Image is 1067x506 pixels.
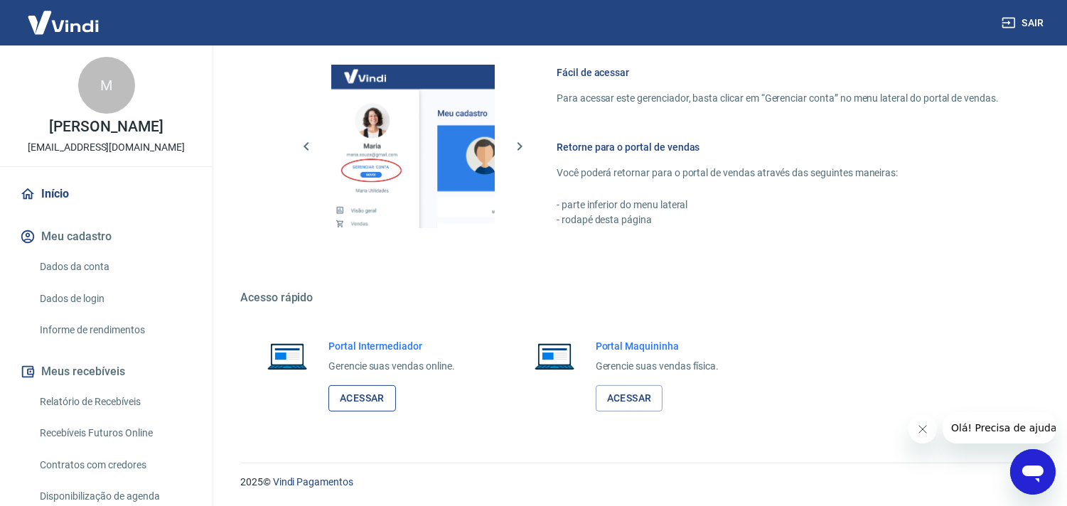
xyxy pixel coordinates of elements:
a: Vindi Pagamentos [273,476,353,488]
a: Relatório de Recebíveis [34,387,195,416]
button: Meus recebíveis [17,356,195,387]
p: - rodapé desta página [557,212,999,227]
p: 2025 © [240,475,1033,490]
h6: Retorne para o portal de vendas [557,140,999,154]
p: [PERSON_NAME] [49,119,163,134]
iframe: Mensagem da empresa [943,412,1056,443]
p: [EMAIL_ADDRESS][DOMAIN_NAME] [28,140,185,155]
span: Olá! Precisa de ajuda? [9,10,119,21]
img: Vindi [17,1,109,44]
a: Contratos com credores [34,451,195,480]
h5: Acesso rápido [240,291,1033,305]
a: Recebíveis Futuros Online [34,419,195,448]
img: Imagem da dashboard mostrando o botão de gerenciar conta na sidebar no lado esquerdo [331,65,495,228]
p: Gerencie suas vendas online. [328,359,455,374]
img: Imagem de um notebook aberto [525,339,584,373]
h6: Portal Intermediador [328,339,455,353]
button: Meu cadastro [17,221,195,252]
p: - parte inferior do menu lateral [557,198,999,212]
p: Você poderá retornar para o portal de vendas através das seguintes maneiras: [557,166,999,181]
a: Informe de rendimentos [34,316,195,345]
img: Imagem de um notebook aberto [257,339,317,373]
div: M [78,57,135,114]
button: Sair [999,10,1050,36]
p: Gerencie suas vendas física. [596,359,719,374]
a: Acessar [328,385,396,411]
iframe: Botão para abrir a janela de mensagens [1010,449,1056,495]
a: Dados da conta [34,252,195,281]
a: Dados de login [34,284,195,313]
p: Para acessar este gerenciador, basta clicar em “Gerenciar conta” no menu lateral do portal de ven... [557,91,999,106]
h6: Fácil de acessar [557,65,999,80]
a: Acessar [596,385,663,411]
iframe: Fechar mensagem [908,415,937,443]
h6: Portal Maquininha [596,339,719,353]
a: Início [17,178,195,210]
